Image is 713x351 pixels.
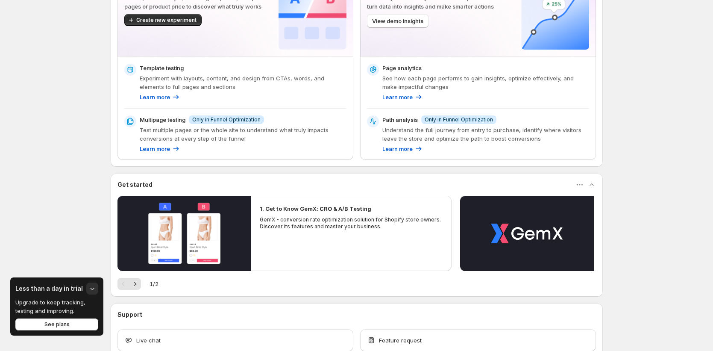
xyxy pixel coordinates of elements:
[367,14,428,28] button: View demo insights
[44,321,70,328] span: See plans
[124,14,202,26] button: Create new experiment
[192,116,261,123] span: Only in Funnel Optimization
[129,278,141,290] button: Next
[117,278,141,290] nav: Pagination
[260,216,443,230] p: GemX - conversion rate optimization solution for Shopify store owners. Discover its features and ...
[379,336,422,345] span: Feature request
[140,93,180,101] a: Learn more
[382,145,413,153] p: Learn more
[382,74,589,91] p: See how each page performs to gain insights, optimize effectively, and make impactful changes
[140,126,346,143] p: Test multiple pages or the whole site to understand what truly impacts conversions at every step ...
[425,116,493,123] span: Only in Funnel Optimization
[260,204,371,213] h2: 1. Get to Know GemX: CRO & A/B Testing
[117,180,153,189] h3: Get started
[136,17,197,24] span: Create new experiment
[15,298,98,315] p: Upgrade to keep tracking, testing and improving.
[382,64,422,72] p: Page analytics
[382,126,589,143] p: Understand the full journey from entry to purchase, identify where visitors leave the store and o...
[460,196,594,271] button: Play video
[140,145,180,153] a: Learn more
[140,145,170,153] p: Learn more
[382,145,423,153] a: Learn more
[140,115,185,124] p: Multipage testing
[117,310,142,319] h3: Support
[382,115,418,124] p: Path analysis
[117,196,251,271] button: Play video
[140,74,346,91] p: Experiment with layouts, content, and design from CTAs, words, and elements to full pages and sec...
[372,17,423,25] span: View demo insights
[150,280,158,288] span: 1 / 2
[15,284,83,293] h3: Less than a day in trial
[136,336,161,345] span: Live chat
[140,64,184,72] p: Template testing
[140,93,170,101] p: Learn more
[382,93,423,101] a: Learn more
[382,93,413,101] p: Learn more
[15,319,98,330] button: See plans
